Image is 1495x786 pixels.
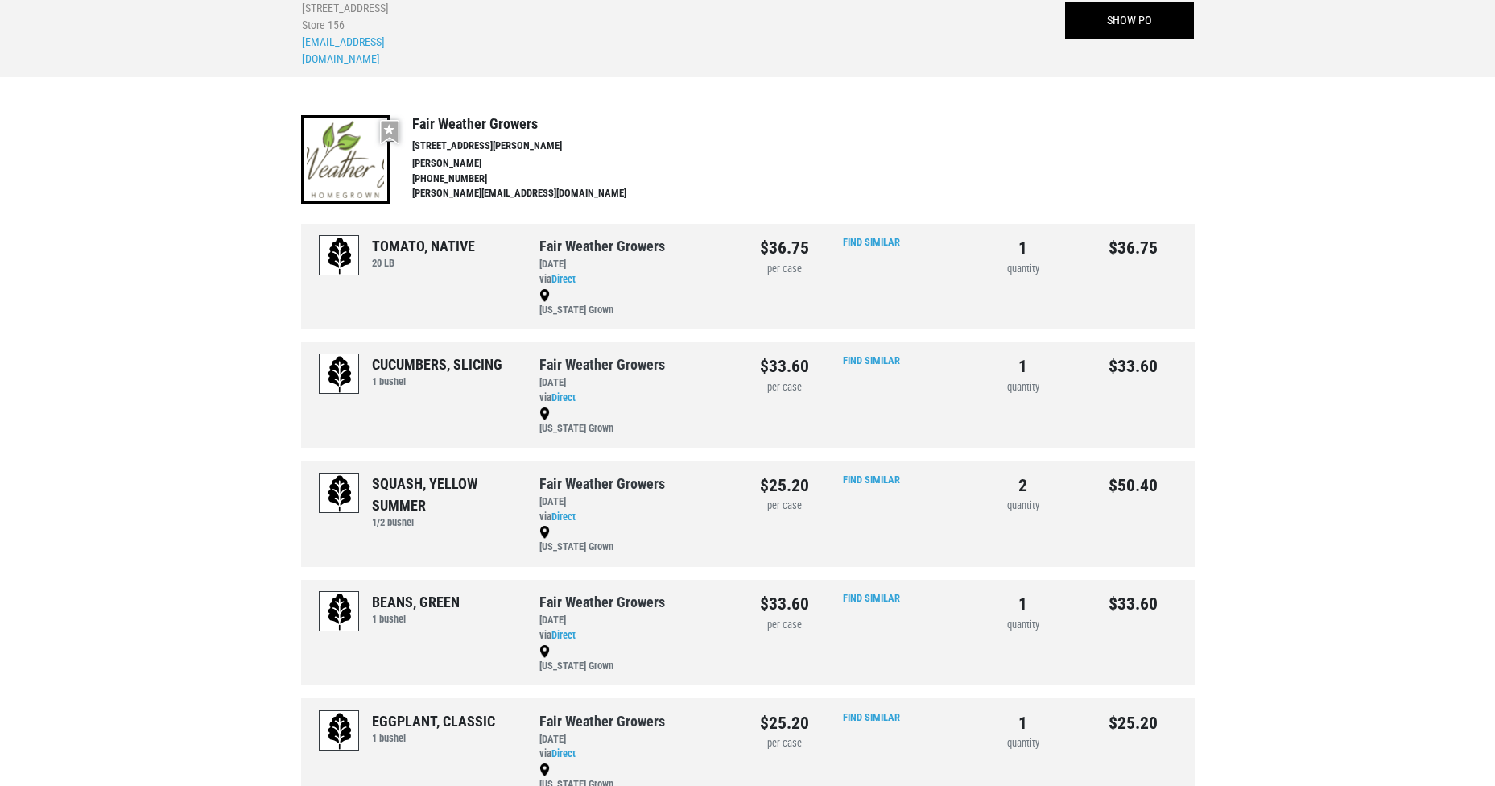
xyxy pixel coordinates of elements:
img: map_marker-0e94453035b3232a4d21701695807de9.png [539,407,550,420]
div: [US_STATE] Grown [539,643,736,674]
div: via [539,613,736,674]
li: [PHONE_NUMBER] [412,172,660,187]
div: [US_STATE] Grown [539,288,736,318]
img: map_marker-0e94453035b3232a4d21701695807de9.png [539,526,550,539]
a: Fair Weather Growers [539,475,665,492]
div: [DATE] [539,732,736,747]
a: [EMAIL_ADDRESS][DOMAIN_NAME] [302,35,385,65]
img: placeholder-variety-43d6402dacf2d531de610a020419775a.svg [320,592,360,632]
a: Fair Weather Growers [539,238,665,254]
div: 1 [980,710,1066,736]
a: Find Similar [843,236,900,248]
div: via [539,257,736,318]
div: 1 [980,235,1066,261]
h4: Fair Weather Growers [412,115,660,133]
div: $33.60 [760,354,809,379]
img: placeholder-variety-43d6402dacf2d531de610a020419775a.svg [320,236,360,276]
a: Direct [551,391,576,403]
img: map_marker-0e94453035b3232a4d21701695807de9.png [539,289,550,302]
div: per case [760,618,809,633]
div: per case [760,498,809,514]
a: Direct [551,511,576,523]
a: Direct [551,629,576,641]
span: quantity [1007,499,1039,511]
div: $33.60 [1090,591,1176,617]
a: Fair Weather Growers [539,594,665,610]
div: $25.20 [760,473,809,498]
div: via [539,494,736,556]
img: thumbnail-66b73ed789e5fdb011f67f3ae1eff6c2.png [301,115,390,204]
div: [US_STATE] Grown [539,406,736,436]
div: TOMATO, NATIVE [372,235,475,257]
img: placeholder-variety-43d6402dacf2d531de610a020419775a.svg [320,354,360,395]
img: map_marker-0e94453035b3232a4d21701695807de9.png [539,645,550,658]
a: Fair Weather Growers [539,356,665,373]
a: Fair Weather Growers [539,713,665,730]
div: $33.60 [760,591,809,617]
h6: 1 bushel [372,375,502,387]
a: Find Similar [843,354,900,366]
div: per case [760,262,809,277]
div: $36.75 [1090,235,1176,261]
div: 1 [980,591,1066,617]
div: $33.60 [1090,354,1176,379]
div: per case [760,736,809,751]
h6: 20 LB [372,257,475,269]
span: quantity [1007,381,1039,393]
h6: 1/2 bushel [372,516,515,528]
img: placeholder-variety-43d6402dacf2d531de610a020419775a.svg [320,474,360,514]
span: quantity [1007,737,1039,749]
div: $50.40 [1090,473,1176,498]
div: [DATE] [539,257,736,272]
a: Find Similar [843,711,900,723]
a: Find Similar [843,592,900,604]
li: [PERSON_NAME][EMAIL_ADDRESS][DOMAIN_NAME] [412,186,660,201]
div: [DATE] [539,375,736,391]
li: [PERSON_NAME] [412,156,660,172]
div: [US_STATE] Grown [539,525,736,556]
div: per case [760,380,809,395]
li: Store 156 [302,17,431,34]
li: [STREET_ADDRESS][PERSON_NAME] [412,139,660,154]
div: 2 [980,473,1066,498]
img: map_marker-0e94453035b3232a4d21701695807de9.png [539,763,550,776]
a: SHOW PO [1065,2,1194,39]
a: Direct [551,273,576,285]
span: quantity [1007,263,1039,275]
h6: 1 bushel [372,613,460,625]
img: placeholder-variety-43d6402dacf2d531de610a020419775a.svg [320,711,360,751]
div: $36.75 [760,235,809,261]
h6: 1 bushel [372,732,495,744]
a: Direct [551,747,576,759]
a: Find Similar [843,474,900,486]
div: [DATE] [539,494,736,510]
div: SQUASH, YELLOW SUMMER [372,473,515,516]
div: $25.20 [760,710,809,736]
div: via [539,375,736,436]
div: EGGPLANT, CLASSIC [372,710,495,732]
div: BEANS, GREEN [372,591,460,613]
div: [DATE] [539,613,736,628]
div: $25.20 [1090,710,1176,736]
div: 1 [980,354,1066,379]
div: CUCUMBERS, SLICING [372,354,502,375]
span: quantity [1007,618,1039,631]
